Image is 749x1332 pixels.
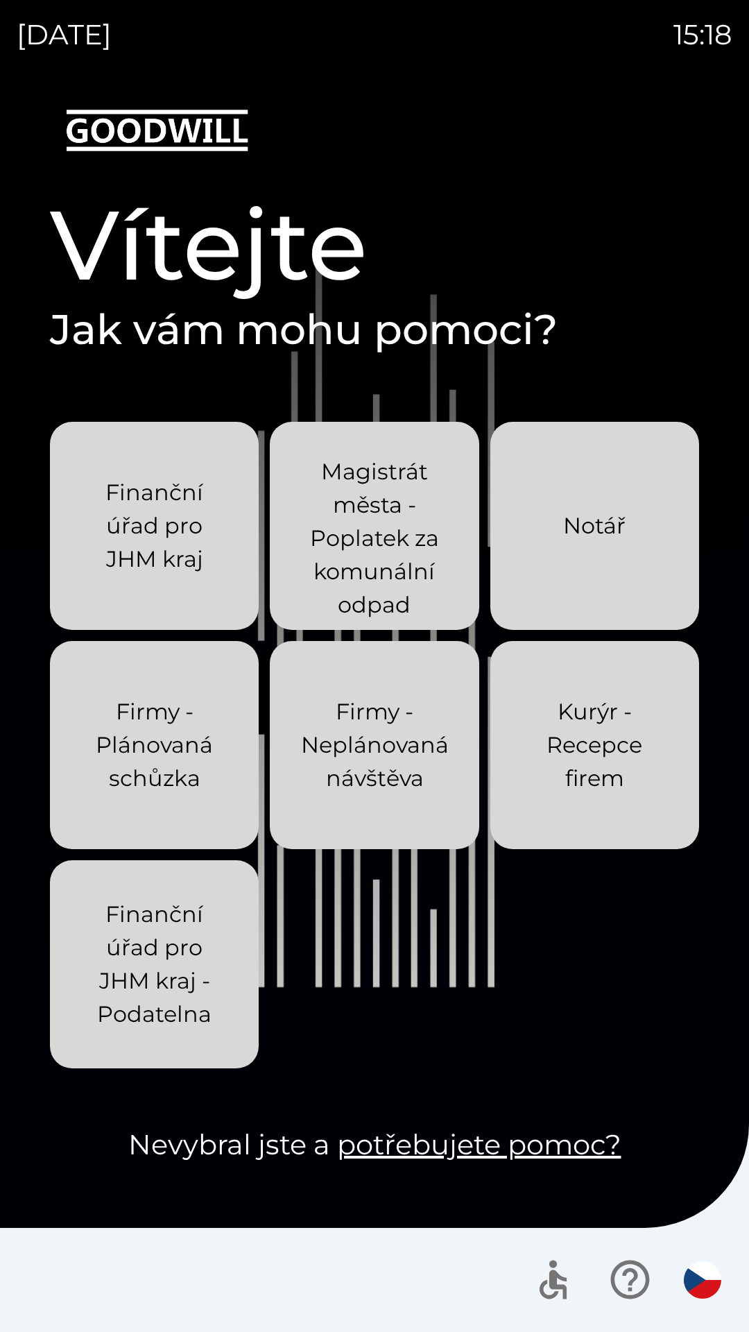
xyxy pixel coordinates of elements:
[490,641,699,849] button: Kurýr - Recepce firem
[673,14,732,55] p: 15:18
[524,695,666,795] p: Kurýr - Recepce firem
[50,641,259,849] button: Firmy - Plánovaná schůzka
[50,860,259,1068] button: Finanční úřad pro JHM kraj - Podatelna
[270,422,479,630] button: Magistrát města - Poplatek za komunální odpad
[83,695,225,795] p: Firmy - Plánovaná schůzka
[563,509,626,543] p: Notář
[50,1124,699,1165] p: Nevybral jste a
[83,898,225,1031] p: Finanční úřad pro JHM kraj - Podatelna
[301,695,449,795] p: Firmy - Neplánovaná návštěva
[490,422,699,630] button: Notář
[50,186,699,304] h1: Vítejte
[303,455,445,622] p: Magistrát města - Poplatek za komunální odpad
[50,97,699,164] img: Logo
[337,1127,621,1161] a: potřebujete pomoc?
[17,14,112,55] p: [DATE]
[684,1261,721,1299] img: cs flag
[270,641,479,849] button: Firmy - Neplánovaná návštěva
[83,476,225,576] p: Finanční úřad pro JHM kraj
[50,422,259,630] button: Finanční úřad pro JHM kraj
[50,304,699,355] h2: Jak vám mohu pomoci?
